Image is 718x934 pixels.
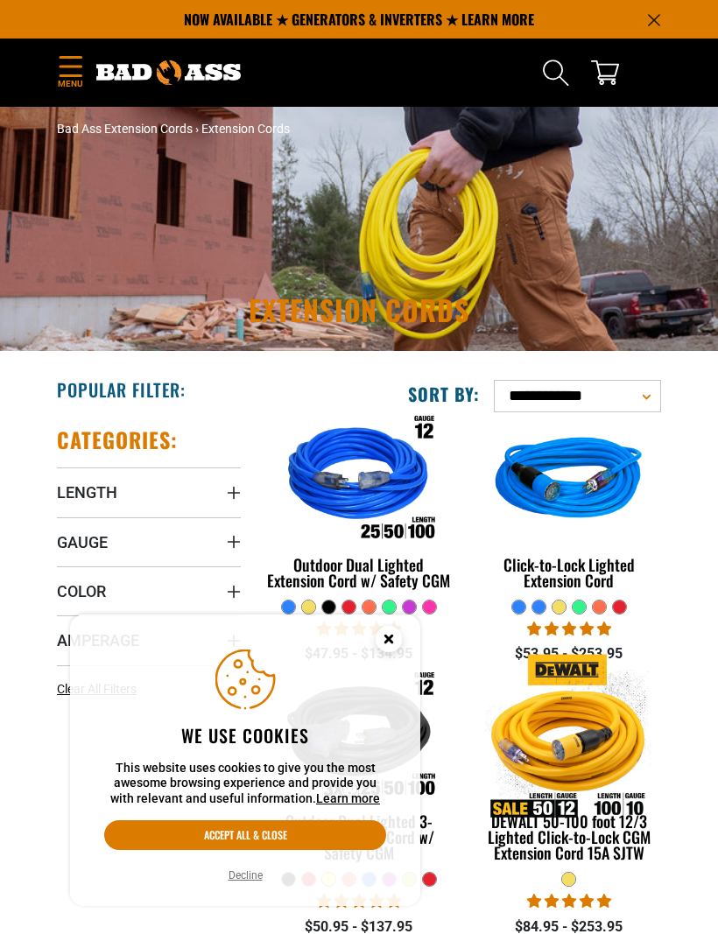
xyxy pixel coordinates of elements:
[477,643,661,664] div: $53.95 - $253.95
[104,761,386,807] p: This website uses cookies to give you the most awesome browsing experience and provide you with r...
[527,621,611,637] span: 4.87 stars
[57,532,108,552] span: Gauge
[542,59,570,87] summary: Search
[57,482,117,502] span: Length
[57,581,106,601] span: Color
[408,383,480,405] label: Sort by:
[57,615,241,664] summary: Amperage
[57,122,193,136] a: Bad Ass Extension Cords
[477,683,661,871] a: DEWALT 50-100 foot 12/3 Lighted Click-to-Lock CGM Extension Cord 15A SJTW DEWALT 50-100 foot 12/3...
[267,426,451,599] a: Outdoor Dual Lighted Extension Cord w/ Safety CGM Outdoor Dual Lighted Extension Cord w/ Safety CGM
[70,614,420,907] aside: Cookie Consent
[476,398,662,565] img: blue
[57,630,139,650] span: Amperage
[477,557,661,588] div: Click-to-Lock Lighted Extension Cord
[57,680,144,699] a: Clear All Filters
[57,378,186,401] h2: Popular Filter:
[57,467,241,516] summary: Length
[316,791,380,805] a: Learn more
[104,724,386,747] h2: We use cookies
[201,122,290,136] span: Extension Cords
[57,566,241,615] summary: Color
[266,398,452,565] img: Outdoor Dual Lighted Extension Cord w/ Safety CGM
[267,683,451,871] a: Outdoor Dual Lighted 3-Outlet Extension Cord w/ Safety CGM Outdoor Dual Lighted 3-Outlet Extensio...
[57,53,83,94] summary: Menu
[477,813,661,860] div: DEWALT 50-100 foot 12/3 Lighted Click-to-Lock CGM Extension Cord 15A SJTW
[57,77,83,90] span: Menu
[57,296,661,324] h1: Extension Cords
[57,682,137,696] span: Clear All Filters
[223,867,268,884] button: Decline
[96,60,241,85] img: Bad Ass Extension Cords
[195,122,199,136] span: ›
[527,893,611,909] span: 4.84 stars
[104,820,386,850] button: Accept all & close
[477,426,661,599] a: blue Click-to-Lock Lighted Extension Cord
[57,120,661,138] nav: breadcrumbs
[57,426,178,453] h2: Categories:
[267,557,451,588] div: Outdoor Dual Lighted Extension Cord w/ Safety CGM
[57,517,241,566] summary: Gauge
[476,655,662,821] img: DEWALT 50-100 foot 12/3 Lighted Click-to-Lock CGM Extension Cord 15A SJTW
